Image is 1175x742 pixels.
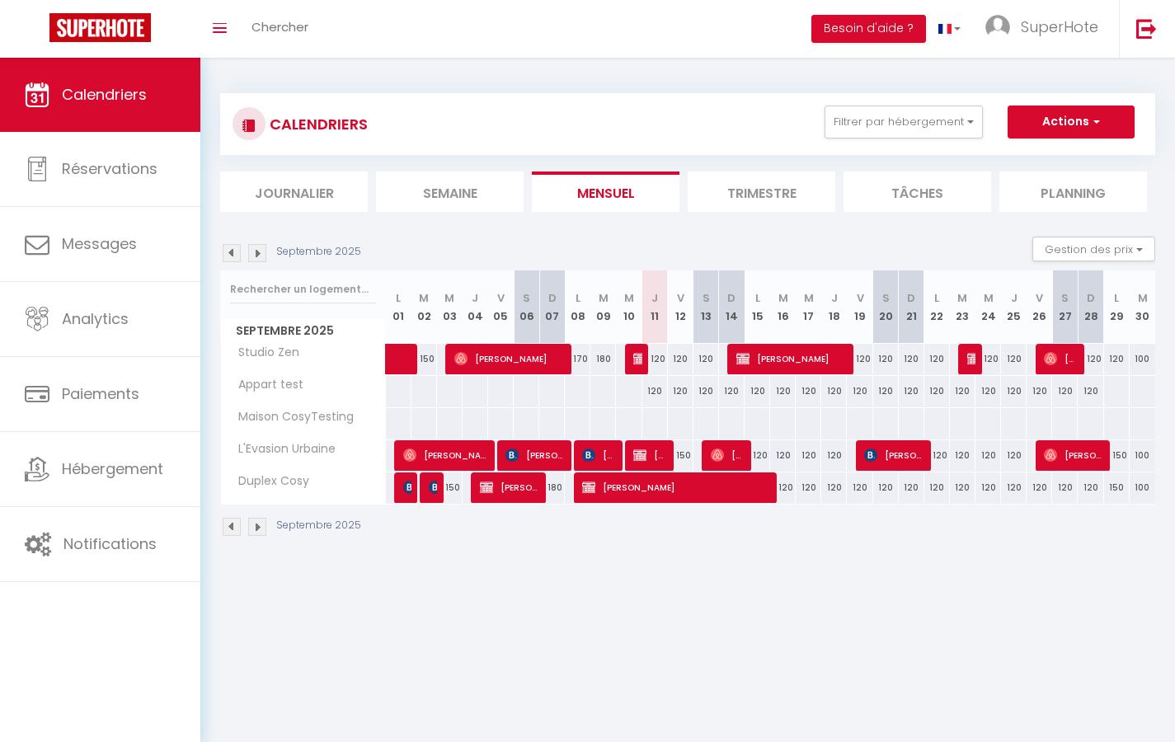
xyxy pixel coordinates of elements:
li: Planning [999,171,1147,212]
th: 02 [411,270,437,344]
span: [PERSON_NAME] [PERSON_NAME] [967,343,975,374]
span: [PERSON_NAME] [480,472,539,503]
abbr: M [419,290,429,306]
div: 120 [1052,376,1078,406]
div: 120 [873,376,899,406]
th: 09 [590,270,616,344]
span: [PERSON_NAME] [429,472,437,503]
div: 100 [1130,472,1155,503]
th: 25 [1001,270,1027,344]
th: 19 [847,270,872,344]
span: Analytics [62,308,129,329]
th: 08 [565,270,590,344]
th: 03 [437,270,463,344]
th: 15 [745,270,770,344]
span: [PERSON_NAME] [864,439,924,471]
span: [PERSON_NAME] [582,439,616,471]
div: 120 [1001,472,1027,503]
div: 120 [924,440,950,471]
div: 120 [950,440,975,471]
span: Patureau Léa [403,472,411,503]
abbr: M [444,290,454,306]
span: [PERSON_NAME] [505,439,565,471]
abbr: M [984,290,994,306]
th: 13 [693,270,719,344]
span: Calendriers [62,84,147,105]
div: 120 [1078,472,1103,503]
div: 120 [668,376,693,406]
div: 120 [796,440,821,471]
div: 120 [668,344,693,374]
abbr: S [523,290,530,306]
abbr: M [624,290,634,306]
div: 180 [539,472,565,503]
span: [PERSON_NAME] [736,343,847,374]
div: 120 [745,376,770,406]
li: Journalier [220,171,368,212]
div: 120 [873,344,899,374]
div: 120 [975,376,1001,406]
abbr: D [1087,290,1095,306]
span: Appart test [223,376,308,394]
div: 120 [719,376,745,406]
abbr: L [1114,290,1119,306]
span: Duplex Cosy [223,472,313,491]
div: 120 [950,376,975,406]
abbr: M [957,290,967,306]
div: 120 [1052,472,1078,503]
button: Filtrer par hébergement [825,106,983,139]
div: 120 [796,472,821,503]
th: 07 [539,270,565,344]
abbr: J [651,290,658,306]
div: 120 [1104,344,1130,374]
div: 120 [642,344,668,374]
th: 04 [463,270,488,344]
div: 120 [1001,344,1027,374]
img: logout [1136,18,1157,39]
div: 150 [437,472,463,503]
th: 24 [975,270,1001,344]
th: 18 [821,270,847,344]
div: 120 [899,344,924,374]
th: 29 [1104,270,1130,344]
button: Actions [1008,106,1135,139]
th: 16 [770,270,796,344]
span: SuperHote [1021,16,1098,37]
abbr: V [677,290,684,306]
abbr: L [576,290,580,306]
li: Tâches [844,171,991,212]
div: 120 [693,344,719,374]
p: Septembre 2025 [276,518,361,533]
div: 120 [1001,376,1027,406]
th: 22 [924,270,950,344]
div: 120 [1078,376,1103,406]
span: Maison CosyTesting [223,408,358,426]
div: 120 [1027,472,1052,503]
div: 150 [1104,472,1130,503]
span: Studio Zen [223,344,303,362]
span: [PERSON_NAME] [633,343,642,374]
div: 120 [796,376,821,406]
span: [PERSON_NAME] [582,472,769,503]
span: [PERSON_NAME] [403,439,488,471]
abbr: D [548,290,557,306]
span: L'Evasion Urbaine [223,440,340,458]
li: Mensuel [532,171,679,212]
th: 27 [1052,270,1078,344]
abbr: V [497,290,505,306]
div: 150 [1104,440,1130,471]
abbr: M [778,290,788,306]
th: 17 [796,270,821,344]
div: 120 [950,472,975,503]
th: 26 [1027,270,1052,344]
abbr: L [755,290,760,306]
div: 120 [770,376,796,406]
abbr: L [934,290,939,306]
h3: CALENDRIERS [266,106,368,143]
abbr: M [804,290,814,306]
span: Messages [62,233,137,254]
th: 10 [616,270,642,344]
div: 120 [770,472,796,503]
div: 150 [668,440,693,471]
div: 120 [899,376,924,406]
